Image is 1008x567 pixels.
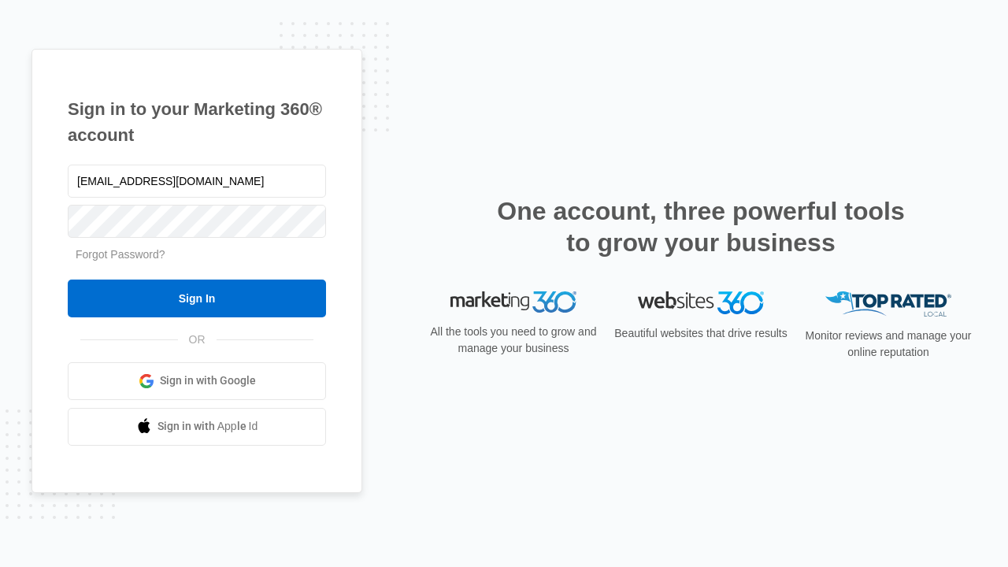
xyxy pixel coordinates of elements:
[178,332,217,348] span: OR
[68,96,326,148] h1: Sign in to your Marketing 360® account
[450,291,576,313] img: Marketing 360
[800,328,976,361] p: Monitor reviews and manage your online reputation
[68,165,326,198] input: Email
[492,195,910,258] h2: One account, three powerful tools to grow your business
[638,291,764,314] img: Websites 360
[68,362,326,400] a: Sign in with Google
[425,324,602,357] p: All the tools you need to grow and manage your business
[76,248,165,261] a: Forgot Password?
[157,418,258,435] span: Sign in with Apple Id
[68,408,326,446] a: Sign in with Apple Id
[68,280,326,317] input: Sign In
[160,372,256,389] span: Sign in with Google
[613,325,789,342] p: Beautiful websites that drive results
[825,291,951,317] img: Top Rated Local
